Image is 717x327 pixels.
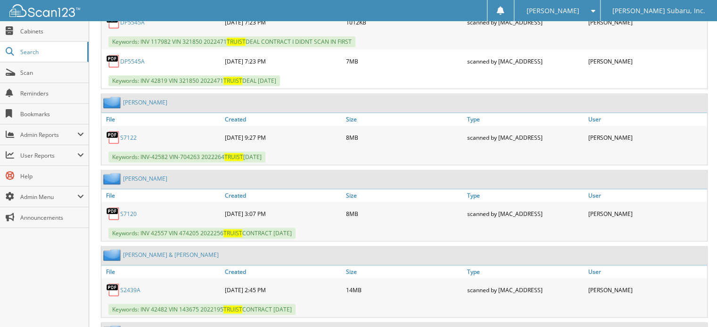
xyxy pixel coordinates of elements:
span: TRUIST [223,77,242,85]
div: scanned by [MAC_ADDRESS] [465,280,586,299]
a: DP5545A [120,57,145,65]
span: Help [20,172,84,180]
span: Admin Reports [20,131,77,139]
span: Scan [20,69,84,77]
div: 14MB [344,280,465,299]
a: S7122 [120,134,137,142]
a: Size [344,189,465,202]
a: S7120 [120,210,137,218]
div: 1012KB [344,13,465,32]
div: scanned by [MAC_ADDRESS] [465,128,586,147]
span: TRUIST [223,229,242,237]
span: Bookmarks [20,110,84,118]
span: Reminders [20,89,84,97]
span: User Reports [20,152,77,160]
a: Type [465,189,586,202]
span: TRUIST [227,38,246,46]
span: Admin Menu [20,193,77,201]
a: Size [344,113,465,126]
div: [PERSON_NAME] [586,280,707,299]
div: 7MB [344,52,465,71]
img: PDF.png [106,130,120,144]
span: [PERSON_NAME] Subaru, Inc. [612,8,705,14]
span: Keywords: INV 42557 VIN 474205 2022256 CONTRACT [DATE] [108,228,296,239]
span: Keywords: INV-42582 VIN-704263 2022264 [DATE] [108,152,265,162]
span: Keywords: INV 42482 VIN 143675 2022195 CONTRACT [DATE] [108,304,296,315]
span: Announcements [20,214,84,222]
div: [DATE] 2:45 PM [223,280,344,299]
a: [PERSON_NAME] & [PERSON_NAME] [123,251,219,259]
div: [DATE] 3:07 PM [223,204,344,223]
div: [DATE] 9:27 PM [223,128,344,147]
a: User [586,265,707,278]
div: scanned by [MAC_ADDRESS] [465,52,586,71]
a: Created [223,189,344,202]
img: scan123-logo-white.svg [9,4,80,17]
span: TRUIST [223,305,242,313]
div: scanned by [MAC_ADDRESS] [465,13,586,32]
div: 8MB [344,128,465,147]
img: PDF.png [106,54,120,68]
span: Keywords: INV 42819 VIN 321850 2022471 DEAL [DATE] [108,75,280,86]
img: PDF.png [106,283,120,297]
a: Size [344,265,465,278]
a: Type [465,113,586,126]
a: File [101,113,223,126]
div: [PERSON_NAME] [586,204,707,223]
img: folder2.png [103,96,123,108]
img: PDF.png [106,207,120,221]
a: S2439A [120,286,140,294]
div: [DATE] 7:23 PM [223,13,344,32]
span: Keywords: INV 117982 VIN 321850 2022471 DEAL CONTRACT I DIDNT SCAN IN FIRST [108,36,355,47]
div: [DATE] 7:23 PM [223,52,344,71]
span: Search [20,48,82,56]
a: Created [223,113,344,126]
div: [PERSON_NAME] [586,52,707,71]
a: User [586,189,707,202]
img: folder2.png [103,249,123,261]
a: Type [465,265,586,278]
img: PDF.png [106,15,120,29]
span: Cabinets [20,27,84,35]
a: Created [223,265,344,278]
span: [PERSON_NAME] [526,8,579,14]
a: User [586,113,707,126]
a: DP5545A [120,18,145,26]
div: [PERSON_NAME] [586,13,707,32]
a: File [101,189,223,202]
a: [PERSON_NAME] [123,175,167,183]
span: TRUIST [224,153,243,161]
a: [PERSON_NAME] [123,98,167,106]
div: scanned by [MAC_ADDRESS] [465,204,586,223]
img: folder2.png [103,173,123,184]
iframe: Chat Widget [670,282,717,327]
div: [PERSON_NAME] [586,128,707,147]
a: File [101,265,223,278]
div: 8MB [344,204,465,223]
